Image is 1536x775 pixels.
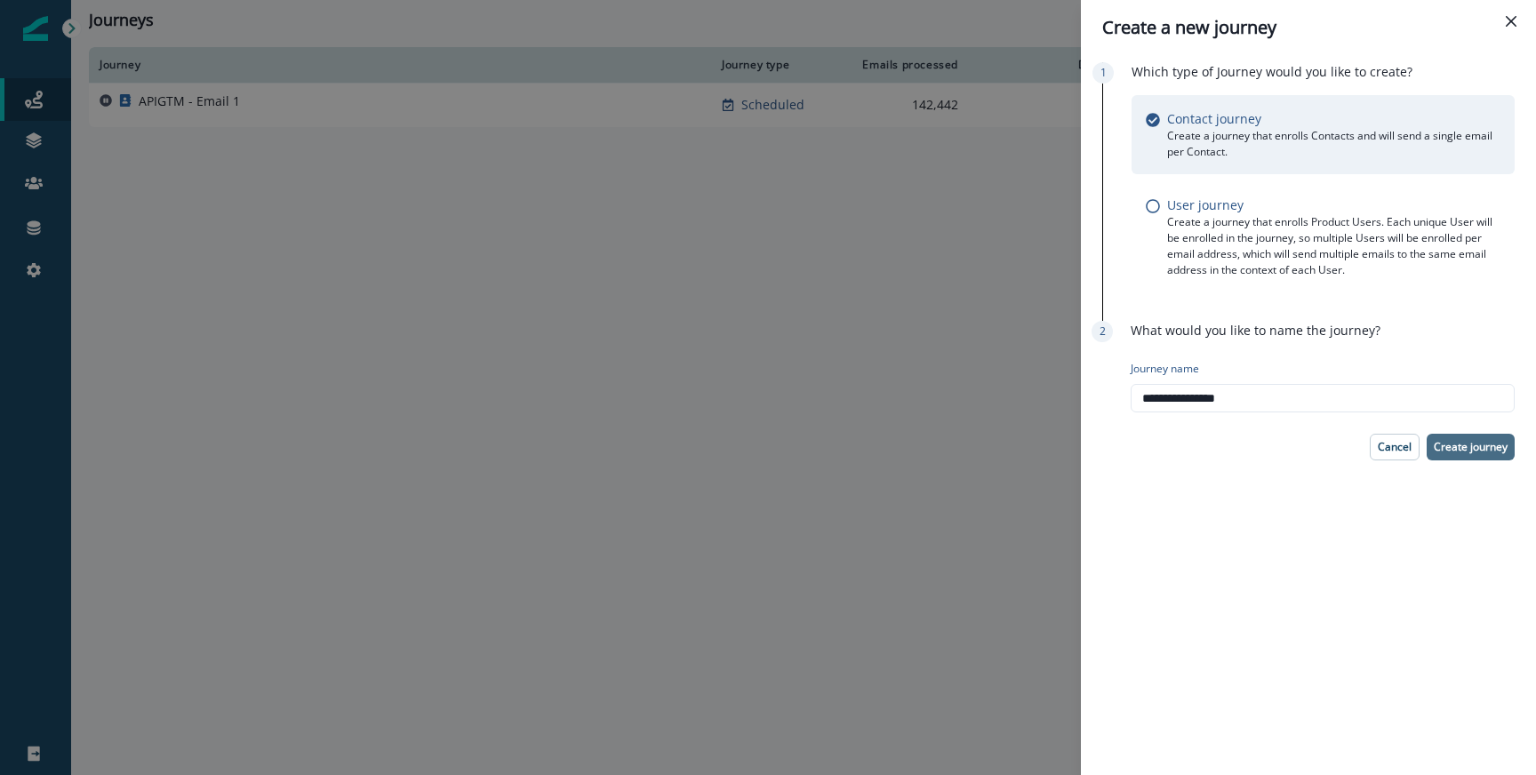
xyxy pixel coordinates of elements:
[1427,434,1515,460] button: Create journey
[1132,62,1412,81] p: Which type of Journey would you like to create?
[1100,65,1107,81] p: 1
[1100,324,1106,340] p: 2
[1167,109,1261,128] p: Contact journey
[1167,196,1244,214] p: User journey
[1370,434,1420,460] button: Cancel
[1131,361,1199,377] p: Journey name
[1497,7,1525,36] button: Close
[1434,441,1508,453] p: Create journey
[1131,321,1380,340] p: What would you like to name the journey?
[1378,441,1412,453] p: Cancel
[1167,128,1500,160] p: Create a journey that enrolls Contacts and will send a single email per Contact.
[1102,14,1515,41] div: Create a new journey
[1167,214,1500,278] p: Create a journey that enrolls Product Users. Each unique User will be enrolled in the journey, so...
